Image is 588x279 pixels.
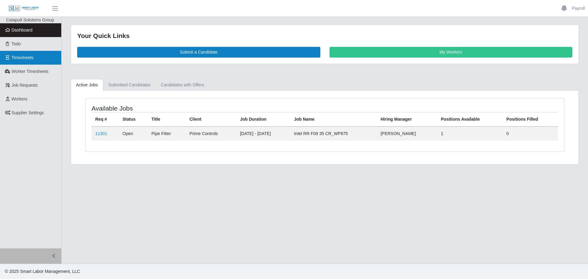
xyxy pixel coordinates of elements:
[92,104,281,112] h4: Available Jobs
[12,110,44,115] span: Supplier Settings
[12,83,38,88] span: Job Requests
[77,31,572,41] div: Your Quick Links
[77,47,320,58] a: Submit a Candidate
[12,69,48,74] span: Worker Timesheets
[290,126,377,141] td: Intel RR F09 35 CR_WP875
[12,55,34,60] span: Timesheets
[119,112,148,126] th: Status
[503,126,558,141] td: 0
[236,112,290,126] th: Job Duration
[186,112,236,126] th: Client
[5,269,80,274] span: © 2025 Smart Labor Management, LLC
[6,17,54,22] span: Catapult Solutions Group
[71,79,103,91] a: Active Jobs
[186,126,236,141] td: Prime Controls
[12,41,21,46] span: Todo
[377,112,437,126] th: Hiring Manager
[103,79,156,91] a: Submitted Candidates
[95,131,107,136] a: 11301
[9,5,39,12] img: SLM Logo
[377,126,437,141] td: [PERSON_NAME]
[236,126,290,141] td: [DATE] - [DATE]
[148,126,186,141] td: Pipe Fitter
[572,5,585,12] a: Payroll
[12,28,33,32] span: Dashboard
[330,47,573,58] a: My Workers
[437,112,503,126] th: Positions Available
[503,112,558,126] th: Positions Filled
[119,126,148,141] td: Open
[156,79,209,91] a: Candidates with Offers
[148,112,186,126] th: Title
[12,96,28,101] span: Workers
[92,112,119,126] th: Req #
[437,126,503,141] td: 1
[290,112,377,126] th: Job Name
